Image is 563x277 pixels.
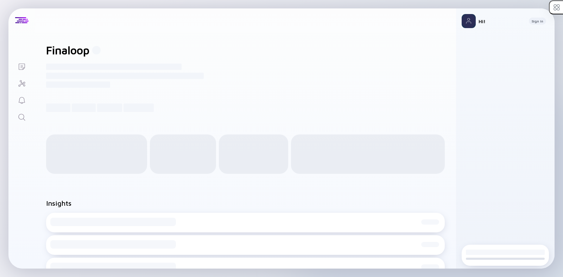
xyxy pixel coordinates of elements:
h1: Finaloop [46,44,89,57]
div: Hi! [479,18,523,24]
a: Lists [8,58,35,74]
h2: Insights [46,199,71,207]
a: Investor Map [8,74,35,91]
button: Sign In [529,18,546,25]
img: Profile Picture [462,14,476,28]
a: Reminders [8,91,35,108]
a: Search [8,108,35,125]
